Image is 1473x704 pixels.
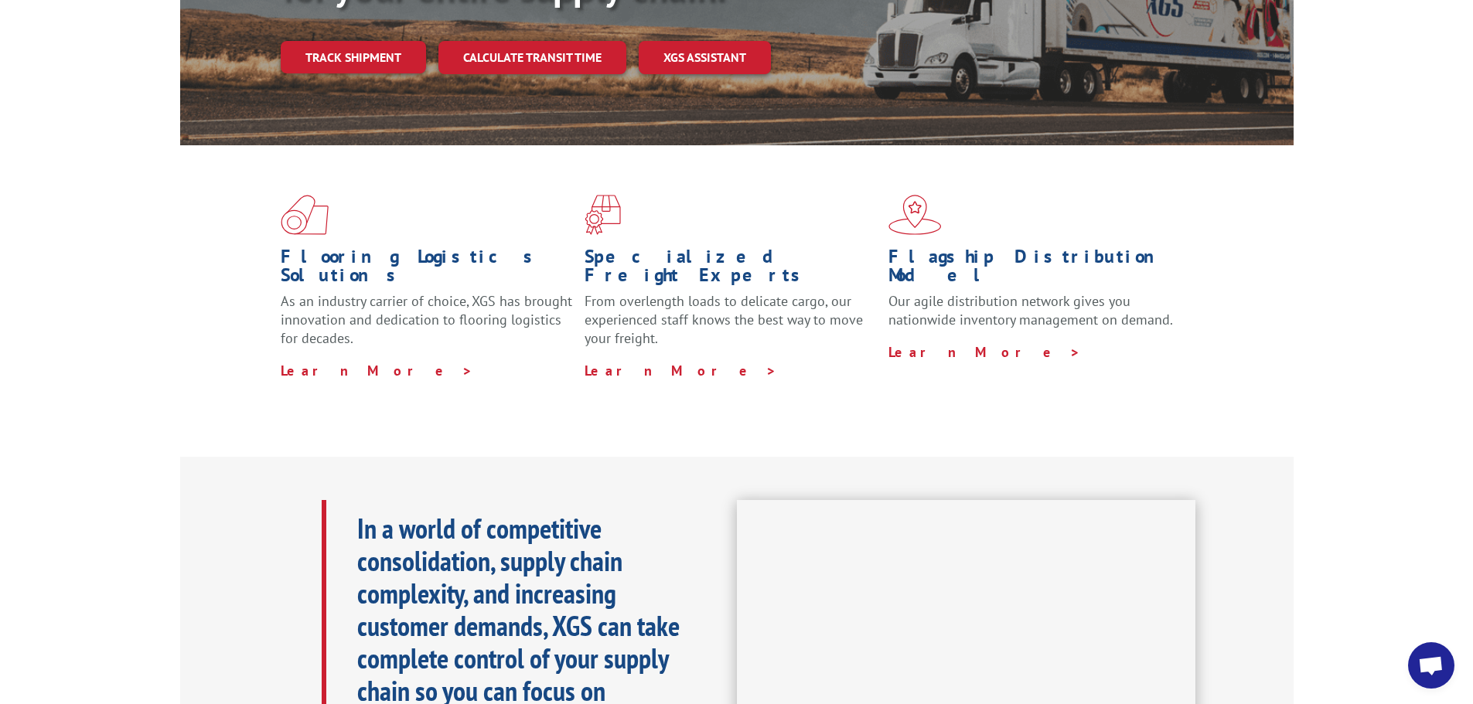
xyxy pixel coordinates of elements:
a: Learn More > [281,362,473,379]
a: XGS ASSISTANT [639,41,771,74]
img: xgs-icon-focused-on-flooring-red [585,195,621,235]
span: As an industry carrier of choice, XGS has brought innovation and dedication to flooring logistics... [281,292,572,347]
img: xgs-icon-flagship-distribution-model-red [888,195,942,235]
h1: Specialized Freight Experts [585,247,877,292]
h1: Flooring Logistics Solutions [281,247,573,292]
span: Our agile distribution network gives you nationwide inventory management on demand. [888,292,1173,328]
a: Learn More > [585,362,777,379]
div: Open chat [1408,642,1454,689]
a: Track shipment [281,41,426,73]
p: From overlength loads to delicate cargo, our experienced staff knows the best way to move your fr... [585,292,877,361]
img: xgs-icon-total-supply-chain-intelligence-red [281,195,329,235]
a: Learn More > [888,343,1081,361]
h1: Flagship Distribution Model [888,247,1181,292]
a: Calculate transit time [438,41,626,74]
